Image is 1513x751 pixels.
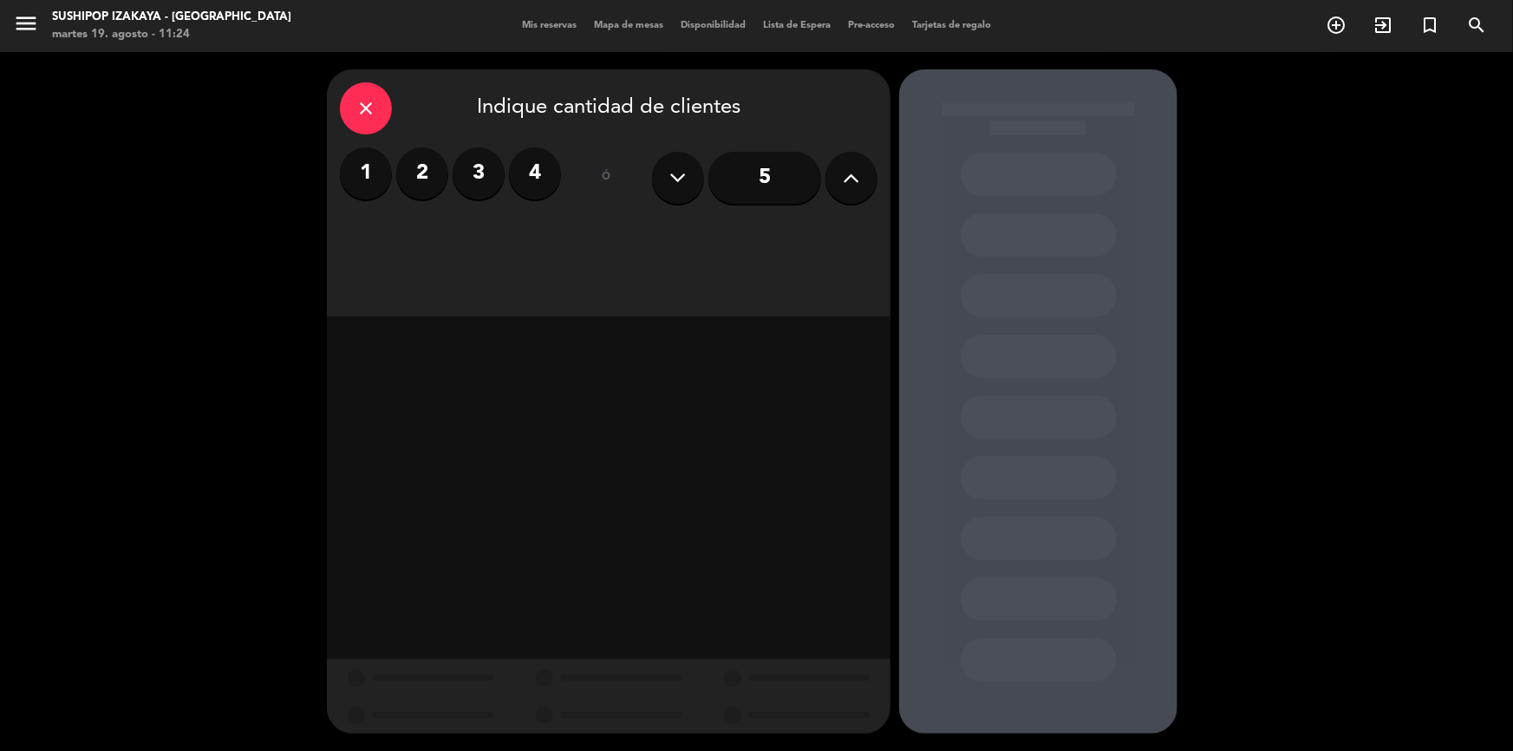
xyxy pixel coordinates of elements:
[578,147,635,208] div: ó
[513,21,585,30] span: Mis reservas
[52,9,291,26] div: Sushipop Izakaya - [GEOGRAPHIC_DATA]
[1373,15,1393,36] i: exit_to_app
[1326,15,1347,36] i: add_circle_outline
[585,21,672,30] span: Mapa de mesas
[355,98,376,119] i: close
[396,147,448,199] label: 2
[340,82,877,134] div: Indique cantidad de clientes
[839,21,903,30] span: Pre-acceso
[509,147,561,199] label: 4
[903,21,1000,30] span: Tarjetas de regalo
[52,26,291,43] div: martes 19. agosto - 11:24
[672,21,754,30] span: Disponibilidad
[340,147,392,199] label: 1
[1466,15,1487,36] i: search
[13,10,39,36] i: menu
[1419,15,1440,36] i: turned_in_not
[13,10,39,42] button: menu
[754,21,839,30] span: Lista de Espera
[453,147,505,199] label: 3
